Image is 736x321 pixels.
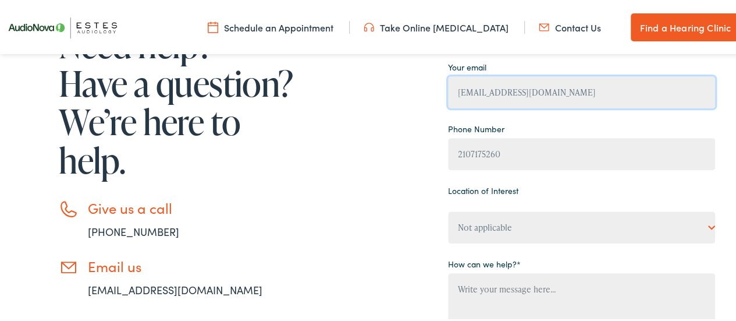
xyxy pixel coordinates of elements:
h3: Give us a call [88,198,297,215]
a: [EMAIL_ADDRESS][DOMAIN_NAME] [88,281,262,295]
a: Contact Us [539,19,601,32]
label: Your email [448,59,486,72]
h1: Need help? Have a question? We’re here to help. [59,24,297,178]
label: Location of Interest [448,183,518,195]
img: utility icon [208,19,218,32]
input: example@gmail.com [448,75,715,107]
label: How can we help? [448,256,521,269]
input: (XXX) XXX - XXXX [448,136,715,168]
h3: Email us [88,256,297,273]
a: Take Online [MEDICAL_DATA] [364,19,509,32]
a: Schedule an Appointment [208,19,333,32]
label: Phone Number [448,121,504,133]
a: [PHONE_NUMBER] [88,223,179,237]
img: utility icon [539,19,549,32]
img: utility icon [364,19,374,32]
